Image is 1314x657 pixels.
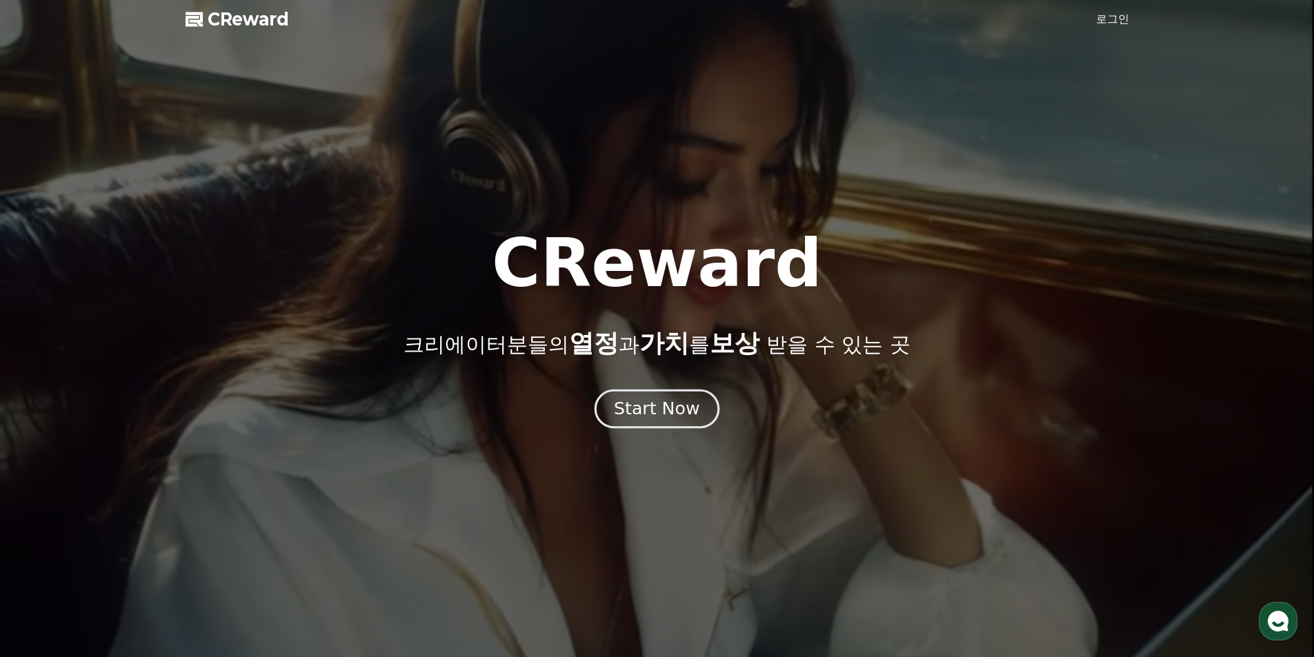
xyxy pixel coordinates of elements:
h1: CReward [492,230,822,296]
a: Start Now [597,404,717,417]
a: 설정 [178,437,265,472]
p: 크리에이터분들의 과 를 받을 수 있는 곳 [404,330,910,357]
span: CReward [208,8,289,30]
span: 보상 [710,329,759,357]
a: 로그인 [1096,11,1129,28]
span: 홈 [43,458,52,469]
span: 열정 [569,329,619,357]
button: Start Now [595,389,719,428]
span: 가치 [639,329,689,357]
a: 대화 [91,437,178,472]
a: CReward [186,8,289,30]
span: 대화 [126,458,143,469]
div: Start Now [614,397,699,421]
span: 설정 [213,458,230,469]
a: 홈 [4,437,91,472]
